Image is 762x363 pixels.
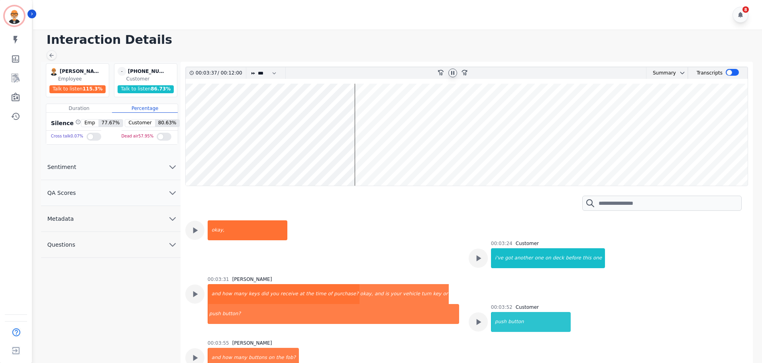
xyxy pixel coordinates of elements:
div: button [507,312,571,332]
div: [PERSON_NAME] [232,340,272,346]
button: QA Scores chevron down [41,180,181,206]
div: one [534,248,544,268]
div: many [233,284,248,304]
div: 00:12:00 [219,67,241,79]
div: keys [248,284,260,304]
div: i've [492,248,504,268]
h1: Interaction Details [47,33,754,47]
div: Customer [126,76,175,82]
div: [PERSON_NAME] [60,67,100,76]
div: vehicle [402,284,421,304]
div: at [299,284,305,304]
span: 86.73 % [151,86,171,92]
div: Transcripts [697,67,723,79]
div: 00:03:31 [208,276,229,283]
div: did [260,284,269,304]
div: Percentage [112,104,178,113]
div: [PERSON_NAME] [232,276,272,283]
div: okay, [359,284,374,304]
span: Customer [125,120,155,127]
div: 8 [742,6,749,13]
div: key [432,284,442,304]
div: 00:03:37 [196,67,218,79]
button: Metadata chevron down [41,206,181,232]
div: Dead air 57.95 % [122,131,154,142]
span: 80.63 % [155,120,180,127]
div: how [221,284,233,304]
div: on [544,248,552,268]
div: your [390,284,402,304]
div: and [208,284,222,304]
div: another [514,248,534,268]
div: Silence [49,119,81,127]
div: the [305,284,315,304]
div: Talk to listen [118,85,174,93]
span: - [118,67,126,76]
div: is [385,284,390,304]
div: 00:03:52 [491,304,513,310]
div: Cross talk 0.07 % [51,131,83,142]
div: one [592,248,605,268]
div: [PHONE_NUMBER] [128,67,168,76]
div: before [565,248,582,268]
span: QA Scores [41,189,82,197]
svg: chevron down [168,188,177,198]
div: Customer [516,304,539,310]
div: push [492,312,507,332]
div: receive [280,284,299,304]
div: deck [552,248,565,268]
span: 115.3 % [82,86,102,92]
svg: chevron down [168,214,177,224]
div: / [196,67,244,79]
div: okay, [208,220,287,240]
div: got [504,248,514,268]
div: purchase? [333,284,359,304]
span: Questions [41,241,82,249]
button: Sentiment chevron down [41,154,181,180]
div: Summary [646,67,676,79]
svg: chevron down [679,70,685,76]
div: or [442,284,448,304]
svg: chevron down [168,240,177,249]
div: push [208,304,222,324]
div: Customer [516,240,539,247]
img: Bordered avatar [5,6,24,26]
div: you [269,284,280,304]
div: time [314,284,327,304]
div: button? [222,304,459,324]
div: Duration [46,104,112,113]
span: Sentiment [41,163,82,171]
div: of [327,284,334,304]
span: 77.67 % [98,120,123,127]
div: Talk to listen [49,85,106,93]
div: 00:03:24 [491,240,513,247]
div: 00:03:55 [208,340,229,346]
svg: chevron down [168,162,177,172]
span: Emp [81,120,98,127]
div: this [582,248,592,268]
div: Employee [58,76,107,82]
button: chevron down [676,70,685,76]
div: turn [421,284,432,304]
span: Metadata [41,215,80,223]
button: Questions chevron down [41,232,181,258]
div: and [374,284,385,304]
